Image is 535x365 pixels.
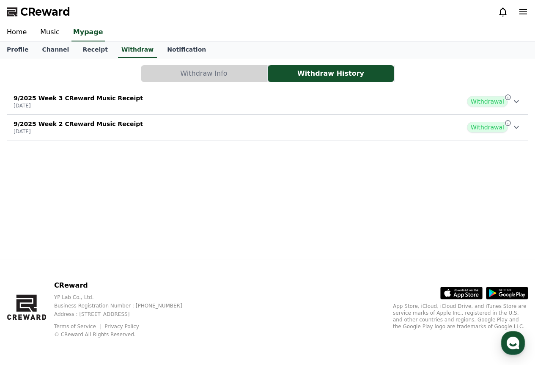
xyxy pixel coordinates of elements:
[3,268,56,289] a: Home
[268,65,395,82] a: Withdraw History
[104,324,139,329] a: Privacy Policy
[14,102,143,109] p: [DATE]
[7,89,528,115] button: 9/2025 Week 3 CReward Music Receipt [DATE] Withdrawal
[268,65,394,82] button: Withdraw History
[14,94,143,102] p: 9/2025 Week 3 CReward Music Receipt
[54,324,102,329] a: Terms of Service
[125,281,146,288] span: Settings
[54,331,196,338] p: © CReward All Rights Reserved.
[14,128,143,135] p: [DATE]
[393,303,528,330] p: App Store, iCloud, iCloud Drive, and iTunes Store are service marks of Apple Inc., registered in ...
[141,65,268,82] a: Withdraw Info
[118,42,157,58] a: Withdraw
[467,122,508,133] span: Withdrawal
[54,302,196,309] p: Business Registration Number : [PHONE_NUMBER]
[54,280,196,291] p: CReward
[109,268,162,289] a: Settings
[35,42,76,58] a: Channel
[14,120,143,128] p: 9/2025 Week 2 CReward Music Receipt
[467,96,508,107] span: Withdrawal
[70,281,95,288] span: Messages
[20,5,70,19] span: CReward
[71,24,105,41] a: Mypage
[141,65,267,82] button: Withdraw Info
[160,42,213,58] a: Notification
[22,281,36,288] span: Home
[56,268,109,289] a: Messages
[76,42,115,58] a: Receipt
[33,24,66,41] a: Music
[7,115,528,140] button: 9/2025 Week 2 CReward Music Receipt [DATE] Withdrawal
[54,294,196,301] p: YP Lab Co., Ltd.
[7,5,70,19] a: CReward
[54,311,196,318] p: Address : [STREET_ADDRESS]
